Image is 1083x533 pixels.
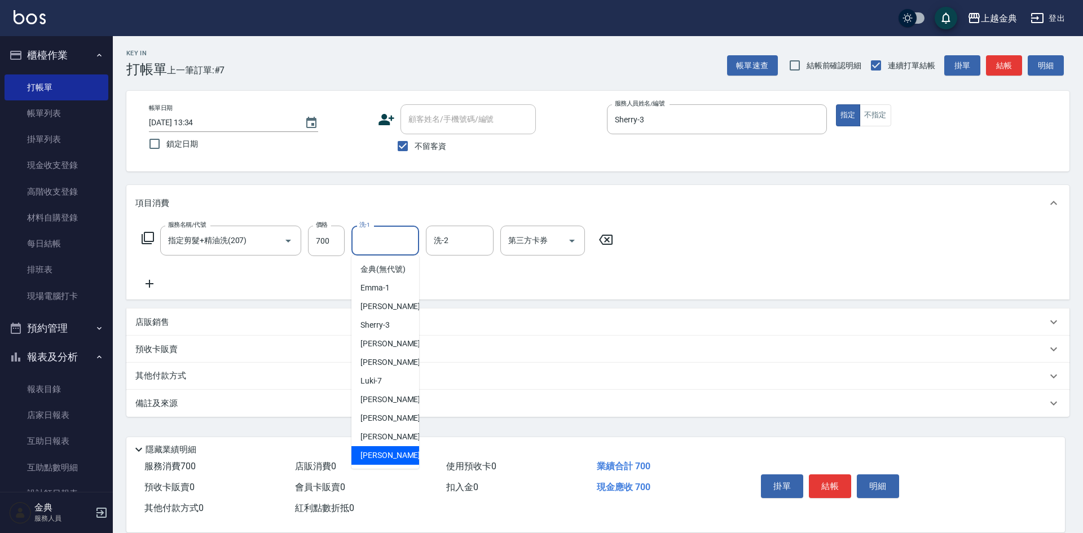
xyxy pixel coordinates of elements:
p: 隱藏業績明細 [146,444,196,456]
span: 會員卡販賣 0 [295,482,345,492]
p: 預收卡販賣 [135,343,178,355]
p: 其他付款方式 [135,370,192,382]
span: Luki -7 [360,375,382,387]
span: 使用預收卡 0 [446,461,496,472]
button: Choose date, selected date is 2025-09-09 [298,109,325,136]
p: 項目消費 [135,197,169,209]
a: 現金收支登錄 [5,152,108,178]
span: [PERSON_NAME] -22 [360,450,432,461]
button: 上越金典 [963,7,1022,30]
span: 金典 (無代號) [360,263,406,275]
span: 預收卡販賣 0 [144,482,195,492]
p: 服務人員 [34,513,92,523]
button: 指定 [836,104,860,126]
button: 明細 [857,474,899,498]
label: 價格 [316,221,328,229]
a: 店家日報表 [5,402,108,428]
h3: 打帳單 [126,61,167,77]
div: 店販銷售 [126,309,1069,336]
span: 店販消費 0 [295,461,336,472]
button: 掛單 [761,474,803,498]
button: 不指定 [860,104,891,126]
a: 高階收支登錄 [5,179,108,205]
h5: 金典 [34,502,92,513]
span: 上一筆訂單:#7 [167,63,225,77]
span: [PERSON_NAME] -5 [360,338,427,350]
span: 現金應收 700 [597,482,650,492]
label: 服務名稱/代號 [168,221,206,229]
span: [PERSON_NAME] -12 [360,412,432,424]
div: 上越金典 [981,11,1017,25]
span: Sherry -3 [360,319,390,331]
div: 備註及來源 [126,390,1069,417]
span: [PERSON_NAME] -2 [360,301,427,312]
a: 報表目錄 [5,376,108,402]
button: 櫃檯作業 [5,41,108,70]
p: 備註及來源 [135,398,178,409]
div: 項目消費 [126,185,1069,221]
a: 帳單列表 [5,100,108,126]
div: 其他付款方式 [126,363,1069,390]
a: 每日結帳 [5,231,108,257]
span: 結帳前確認明細 [807,60,862,72]
span: [PERSON_NAME] -6 [360,356,427,368]
img: Logo [14,10,46,24]
span: 鎖定日期 [166,138,198,150]
button: 明細 [1028,55,1064,76]
p: 店販銷售 [135,316,169,328]
a: 材料自購登錄 [5,205,108,231]
button: 結帳 [986,55,1022,76]
a: 排班表 [5,257,108,283]
a: 現場電腦打卡 [5,283,108,309]
h2: Key In [126,50,167,57]
span: 其他付款方式 0 [144,503,204,513]
button: 結帳 [809,474,851,498]
button: Open [563,232,581,250]
span: 連續打單結帳 [888,60,935,72]
span: [PERSON_NAME] -9 [360,394,427,406]
a: 設計師日報表 [5,481,108,506]
a: 互助日報表 [5,428,108,454]
span: 業績合計 700 [597,461,650,472]
label: 服務人員姓名/編號 [615,99,664,108]
a: 掛單列表 [5,126,108,152]
span: 扣入金 0 [446,482,478,492]
label: 帳單日期 [149,104,173,112]
span: 紅利點數折抵 0 [295,503,354,513]
span: 不留客資 [415,140,446,152]
button: 帳單速查 [727,55,778,76]
label: 洗-1 [359,221,370,229]
div: 預收卡販賣 [126,336,1069,363]
button: save [935,7,957,29]
img: Person [9,501,32,524]
a: 互助點數明細 [5,455,108,481]
span: Emma -1 [360,282,390,294]
button: 預約管理 [5,314,108,343]
button: 報表及分析 [5,342,108,372]
button: 掛單 [944,55,980,76]
button: 登出 [1026,8,1069,29]
span: [PERSON_NAME] -15 [360,431,432,443]
button: Open [279,232,297,250]
input: YYYY/MM/DD hh:mm [149,113,293,132]
a: 打帳單 [5,74,108,100]
span: 服務消費 700 [144,461,196,472]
